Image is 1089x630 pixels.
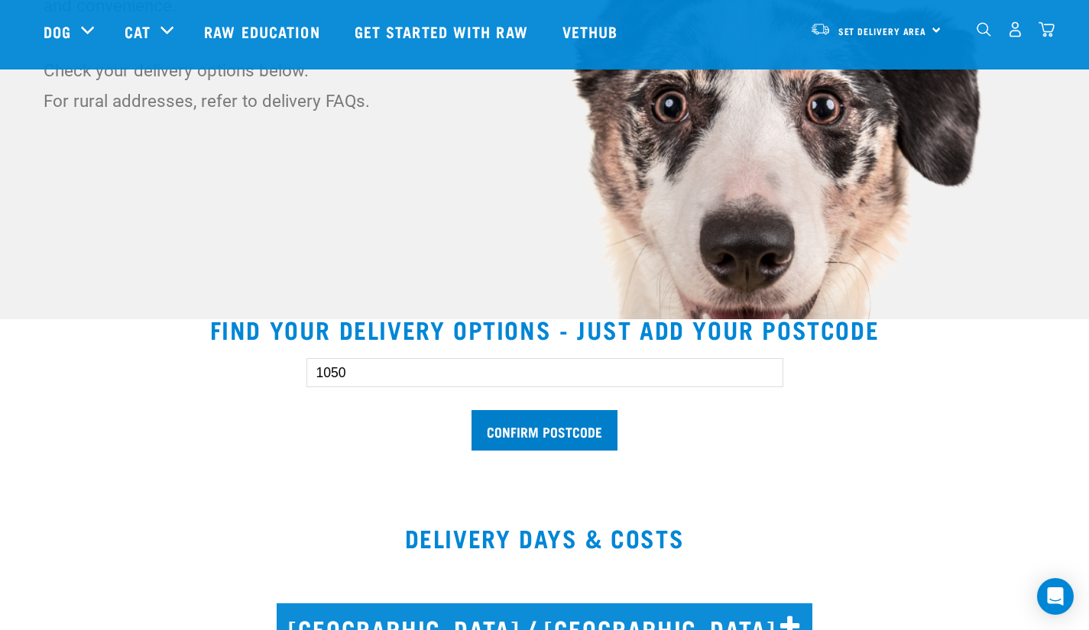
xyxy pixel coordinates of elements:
p: Check your delivery options below. For rural addresses, refer to delivery FAQs. [44,55,445,116]
input: Confirm postcode [472,410,617,451]
img: user.png [1007,21,1023,37]
a: Cat [125,20,151,43]
img: home-icon@2x.png [1039,21,1055,37]
input: Enter your postcode here... [306,358,783,387]
a: Vethub [547,1,637,62]
a: Raw Education [189,1,339,62]
span: Set Delivery Area [838,28,927,34]
img: van-moving.png [810,22,831,36]
a: Dog [44,20,71,43]
img: home-icon-1@2x.png [977,22,991,37]
a: Get started with Raw [339,1,547,62]
div: Open Intercom Messenger [1037,578,1074,615]
h2: Find your delivery options - just add your postcode [18,315,1071,343]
